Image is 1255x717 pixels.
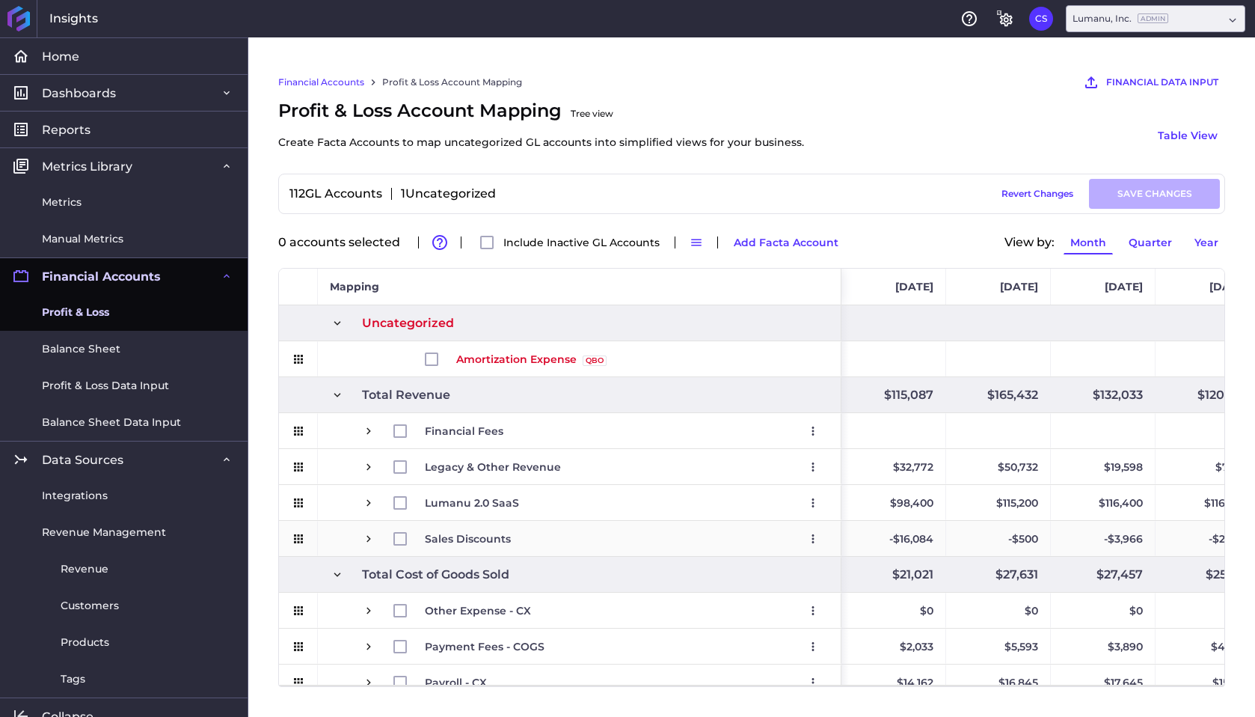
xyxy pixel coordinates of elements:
p: Create Facta Accounts to map uncategorized GL accounts into simplified views for your business. [278,133,804,151]
span: Financial Accounts [42,269,161,284]
div: Press SPACE to select this row. [279,665,841,701]
div: $19,598 [1051,449,1156,484]
div: $0 [946,593,1051,628]
span: Metrics Library [42,159,132,174]
span: Legacy & Other Revenue [425,450,561,484]
span: Customers [61,598,119,614]
div: $116,400 [1051,485,1156,520]
div: Press SPACE to select this row. [279,341,841,377]
span: [DATE] [1105,280,1143,293]
div: $50,732 [946,449,1051,484]
button: User Menu [1029,7,1053,31]
span: Revenue Management [42,525,166,540]
span: Total Cost of Goods Sold [362,558,509,592]
div: -$500 [946,521,1051,556]
div: $165,432 [946,377,1051,412]
span: Home [42,49,79,64]
button: User Menu [801,491,825,515]
button: General Settings [993,7,1017,31]
div: 0 accounts selected [278,237,409,248]
span: Financial Fees [425,414,503,448]
div: $27,631 [946,557,1051,592]
div: $2,033 [841,629,946,664]
span: View by: [1004,237,1055,248]
div: Press SPACE to select this row. [279,413,841,449]
span: Payroll - CX [425,665,487,700]
button: Year [1188,231,1225,254]
div: $17,645 [1051,665,1156,700]
div: $0 [1051,593,1156,628]
div: $16,845 [946,665,1051,700]
div: $27,457 [1051,557,1156,592]
ins: Admin [1138,13,1168,23]
span: Balance Sheet Data Input [42,415,181,430]
ins: Tree view [571,108,613,119]
div: Press SPACE to select this row. [279,485,841,521]
span: [DATE] [895,280,933,293]
div: Press SPACE to select this row. [279,629,841,665]
div: Press SPACE to select this row. [279,593,841,629]
span: Data Sources [42,452,123,468]
div: $21,021 [841,557,946,592]
span: Payment Fees - COGS [425,629,544,664]
button: User Menu [801,635,825,659]
div: $115,087 [841,377,946,412]
ins: QBO [583,356,607,366]
div: 1 Uncategorized [401,188,496,200]
button: Help [957,7,981,31]
div: Press SPACE to select this row. [279,449,841,485]
span: Integrations [42,488,108,504]
span: Balance Sheet [42,341,120,357]
button: Revert Changes [995,179,1080,209]
span: Total Revenue [362,378,450,412]
button: FINANCIAL DATA INPUT [1076,67,1225,97]
button: User Menu [801,527,825,551]
span: Reports [42,122,90,138]
button: User Menu [801,599,825,623]
button: User Menu [801,419,825,443]
span: Other Expense - CX [425,594,531,628]
span: Revenue [61,561,108,577]
a: Financial Accounts [278,76,364,89]
span: Mapping [330,280,379,293]
span: Lumanu 2.0 SaaS [425,486,519,520]
div: $3,890 [1051,629,1156,664]
span: Amortization Expense [456,342,607,376]
button: User Menu [801,671,825,695]
button: Quarter [1122,231,1179,254]
div: $32,772 [841,449,946,484]
span: Tags [61,671,85,687]
span: Profit & Loss Account Mapping [278,97,804,151]
div: Dropdown select [1066,5,1245,32]
button: User Menu [801,455,825,479]
span: [DATE] [1000,280,1038,293]
span: Uncategorized [362,306,454,341]
div: $98,400 [841,485,946,520]
span: Products [61,635,109,650]
div: -$3,966 [1051,521,1156,556]
div: $0 [841,593,946,628]
span: Sales Discounts [425,522,511,556]
div: $132,033 [1051,377,1156,412]
button: Add Facta Account [727,231,845,254]
span: [DATE] [1209,280,1248,293]
div: 112 GL Accounts [283,188,382,200]
div: -$16,084 [841,521,946,556]
span: Manual Metrics [42,231,123,247]
span: Profit & Loss [42,305,109,320]
a: Profit & Loss Account Mapping [382,76,522,89]
div: Press SPACE to select this row. [279,521,841,557]
span: Dashboards [42,85,116,101]
span: Profit & Loss Data Input [42,378,169,394]
div: $14,162 [841,665,946,700]
button: Table View [1150,123,1225,147]
button: Month [1064,231,1113,254]
div: $5,593 [946,629,1051,664]
span: Metrics [42,195,82,210]
div: Lumanu, Inc. [1073,12,1168,25]
div: $115,200 [946,485,1051,520]
span: Include Inactive GL Accounts [503,237,660,248]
